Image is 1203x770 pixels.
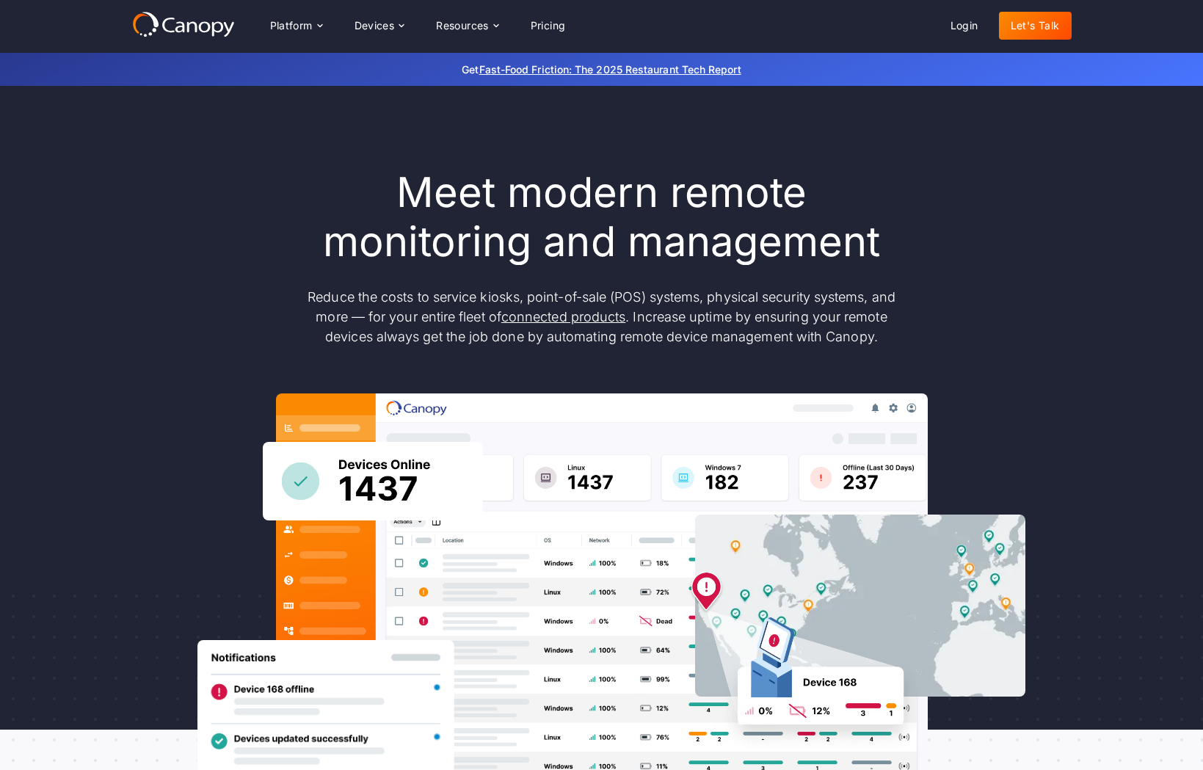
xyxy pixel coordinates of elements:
a: Let's Talk [999,12,1072,40]
a: Login [939,12,990,40]
div: Platform [258,11,334,40]
div: Resources [424,11,509,40]
a: connected products [501,309,625,324]
div: Platform [270,21,313,31]
div: Devices [355,21,395,31]
img: Canopy sees how many devices are online [263,442,483,520]
a: Fast-Food Friction: The 2025 Restaurant Tech Report [479,63,741,76]
p: Get [242,62,962,77]
div: Resources [436,21,489,31]
div: Devices [343,11,416,40]
h1: Meet modern remote monitoring and management [294,168,910,266]
p: Reduce the costs to service kiosks, point-of-sale (POS) systems, physical security systems, and m... [294,287,910,346]
a: Pricing [519,12,578,40]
